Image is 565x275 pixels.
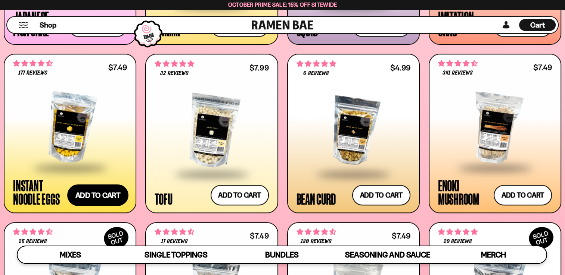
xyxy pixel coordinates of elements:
[301,238,331,244] span: 130 reviews
[13,59,53,68] span: 4.71 stars
[67,184,128,206] button: Add to cart
[525,223,557,253] div: SOLD OUT
[441,246,546,263] a: Merch
[4,54,136,213] a: 4.71 stars 177 reviews $7.49 Instant Noodle Eggs Add to cart
[444,238,472,244] span: 29 reviews
[429,54,561,213] a: 4.53 stars 341 reviews $7.49 Enoki Mushroom Add to cart
[303,70,329,76] span: 6 reviews
[211,185,269,205] button: Add to cart
[335,246,440,263] a: Seasoning and Sauce
[18,22,28,28] button: Mobile Menu Trigger
[443,70,473,76] span: 341 reviews
[18,70,47,76] span: 177 reviews
[297,59,336,69] span: 5.00 stars
[18,246,123,263] a: Mixes
[481,250,506,259] span: Merch
[265,250,299,259] span: Bundles
[530,20,545,29] span: Cart
[160,70,189,76] span: 32 reviews
[438,178,490,205] div: Enoki Mushroom
[60,250,81,259] span: Mixes
[155,192,172,205] div: Tofu
[40,19,56,31] a: Shop
[19,238,47,244] span: 25 reviews
[155,227,194,237] span: 4.59 stars
[145,250,208,259] span: Single Toppings
[297,227,336,237] span: 4.68 stars
[250,232,268,239] div: $7.49
[228,1,337,8] span: October Prime Sale: 15% off Sitewide
[533,64,552,71] div: $7.49
[519,17,556,33] div: Cart
[108,64,127,71] div: $7.49
[249,64,268,71] div: $7.99
[392,232,410,239] div: $7.49
[438,59,478,68] span: 4.53 stars
[155,59,194,69] span: 4.78 stars
[100,223,132,253] div: SOLD OUT
[438,227,478,237] span: 4.86 stars
[287,54,420,213] a: 5.00 stars 6 reviews $4.99 Bean Curd Add to cart
[13,178,65,205] div: Instant Noodle Eggs
[345,250,430,259] span: Seasoning and Sauce
[161,238,188,244] span: 17 reviews
[40,20,56,30] span: Shop
[297,192,336,205] div: Bean Curd
[229,246,335,263] a: Bundles
[352,185,410,205] button: Add to cart
[145,54,278,213] a: 4.78 stars 32 reviews $7.99 Tofu Add to cart
[123,246,229,263] a: Single Toppings
[13,227,53,237] span: 4.52 stars
[494,185,552,205] button: Add to cart
[390,64,410,71] div: $4.99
